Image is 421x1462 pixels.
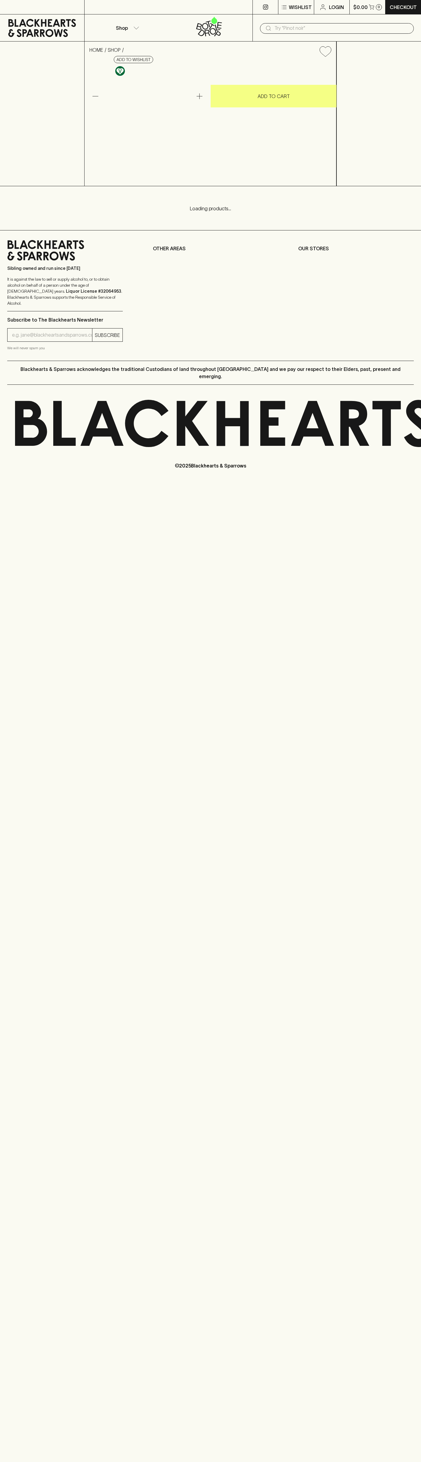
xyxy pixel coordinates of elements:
p: Wishlist [289,4,312,11]
p: Subscribe to The Blackhearts Newsletter [7,316,123,323]
button: SUBSCRIBE [92,328,122,341]
p: ADD TO CART [258,93,290,100]
input: e.g. jane@blackheartsandsparrows.com.au [12,330,92,340]
p: Checkout [390,4,417,11]
p: OUR STORES [298,245,414,252]
img: 30132.png [85,62,336,186]
a: SHOP [108,47,121,53]
button: ADD TO CART [211,85,336,107]
button: Add to wishlist [114,56,153,63]
p: Login [329,4,344,11]
button: Shop [85,14,169,41]
p: It is against the law to sell or supply alcohol to, or to obtain alcohol on behalf of a person un... [7,276,123,306]
p: OTHER AREAS [153,245,268,252]
p: ⠀ [85,4,90,11]
p: Sibling owned and run since [DATE] [7,265,123,271]
a: HOME [89,47,103,53]
p: SUBSCRIBE [95,332,120,339]
p: Loading products... [6,205,415,212]
p: 0 [378,5,380,9]
p: $0.00 [353,4,368,11]
input: Try "Pinot noir" [274,23,409,33]
p: We will never spam you [7,345,123,351]
p: Shop [116,24,128,32]
p: Blackhearts & Sparrows acknowledges the traditional Custodians of land throughout [GEOGRAPHIC_DAT... [12,365,409,380]
img: Vegan [115,66,125,76]
a: Made without the use of any animal products. [114,65,126,77]
strong: Liquor License #32064953 [66,289,121,294]
button: Add to wishlist [317,44,334,59]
